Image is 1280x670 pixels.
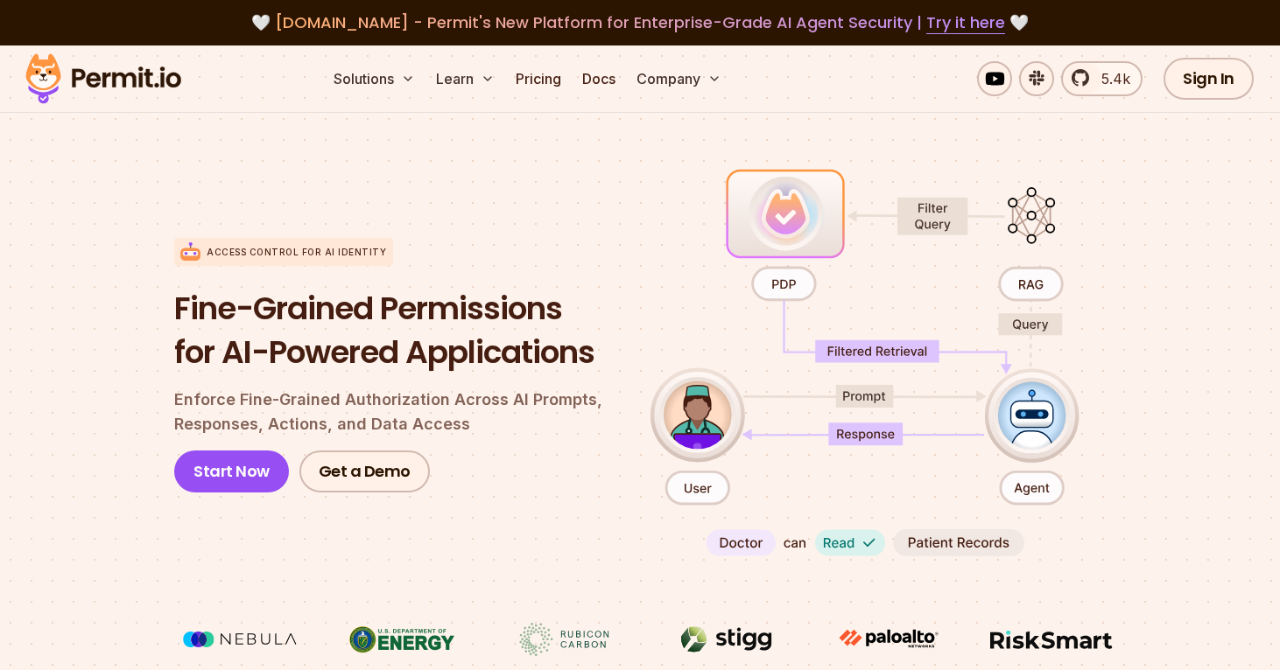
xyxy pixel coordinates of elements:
[1091,68,1130,89] span: 5.4k
[986,623,1117,656] img: Risksmart
[327,61,422,96] button: Solutions
[509,61,568,96] a: Pricing
[926,11,1005,34] a: Try it here
[575,61,622,96] a: Docs
[499,623,630,656] img: Rubicon
[299,450,430,492] a: Get a Demo
[336,623,468,656] img: US department of energy
[174,287,622,373] h1: Fine-Grained Permissions for AI-Powered Applications
[42,10,1238,35] div: 🤍 🤍
[174,450,289,492] a: Start Now
[823,623,954,654] img: paloalto
[174,623,306,656] img: Nebula
[661,623,792,656] img: Stigg
[275,11,1005,33] span: [DOMAIN_NAME] - Permit's New Platform for Enterprise-Grade AI Agent Security |
[207,246,386,259] p: Access control for AI Identity
[18,49,189,108] img: Permit logo
[1061,61,1143,96] a: 5.4k
[629,61,728,96] button: Company
[174,387,622,436] p: Enforce Fine-Grained Authorization Across AI Prompts, Responses, Actions, and Data Access
[1164,58,1254,100] a: Sign In
[429,61,502,96] button: Learn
